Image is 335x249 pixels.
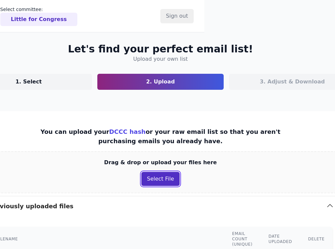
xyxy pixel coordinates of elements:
p: Little for Congress [11,15,67,23]
p: You can upload your or your raw email list so that you aren't purchasing emails you already have. [26,127,295,146]
a: Select committee: Little for Congress [0,6,78,26]
p: Select committee: [0,6,78,13]
p: 3. Adjust & Download [260,78,325,86]
a: DCCC hash [109,128,146,135]
input: Sign out [160,9,194,23]
p: 1. Select [15,78,42,86]
p: Drag & drop or upload your files here [104,159,217,167]
h2: Let's find your perfect email list! [68,43,253,55]
h4: Upload your own list [133,55,188,63]
button: Select File [141,172,180,186]
p: 2. Upload [146,78,175,86]
a: 2. Upload [97,74,224,90]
